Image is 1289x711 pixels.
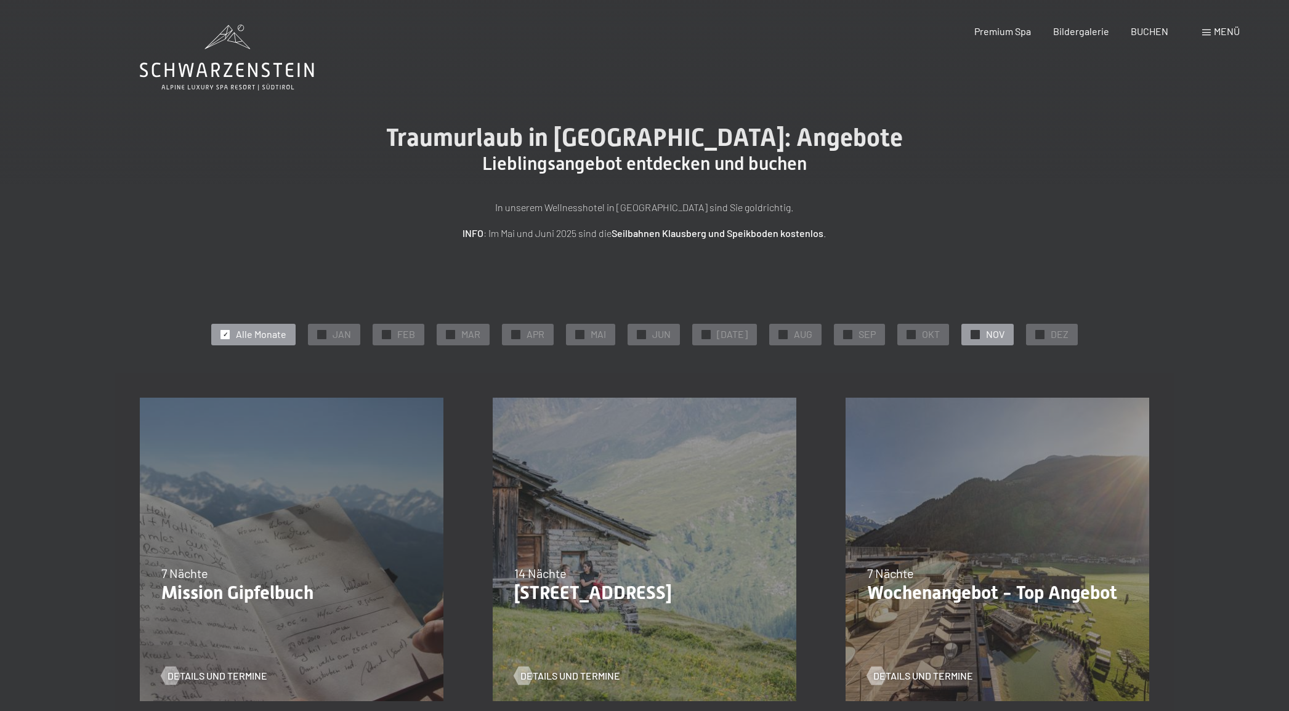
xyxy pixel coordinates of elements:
[973,330,978,339] span: ✓
[591,327,606,341] span: MAI
[514,330,519,339] span: ✓
[337,199,953,215] p: In unserem Wellnesshotel in [GEOGRAPHIC_DATA] sind Sie goldrichtig.
[386,123,903,152] span: Traumurlaub in [GEOGRAPHIC_DATA]: Angebote
[1051,327,1069,341] span: DEZ
[236,327,286,341] span: Alle Monate
[161,669,267,683] a: Details und Termine
[527,327,544,341] span: APR
[1214,25,1240,37] span: Menü
[909,330,914,339] span: ✓
[986,327,1004,341] span: NOV
[867,566,914,580] span: 7 Nächte
[717,327,748,341] span: [DATE]
[514,566,567,580] span: 14 Nächte
[922,327,940,341] span: OKT
[1131,25,1168,37] a: BUCHEN
[168,669,267,683] span: Details und Termine
[333,327,351,341] span: JAN
[612,227,823,239] strong: Seilbahnen Klausberg und Speikboden kostenlos
[223,330,228,339] span: ✓
[859,327,876,341] span: SEP
[482,153,807,174] span: Lieblingsangebot entdecken und buchen
[867,669,973,683] a: Details und Termine
[448,330,453,339] span: ✓
[652,327,671,341] span: JUN
[463,227,483,239] strong: INFO
[578,330,583,339] span: ✓
[514,582,775,604] p: [STREET_ADDRESS]
[704,330,709,339] span: ✓
[1053,25,1109,37] a: Bildergalerie
[781,330,786,339] span: ✓
[794,327,812,341] span: AUG
[397,327,415,341] span: FEB
[514,669,620,683] a: Details und Termine
[639,330,644,339] span: ✓
[384,330,389,339] span: ✓
[1038,330,1043,339] span: ✓
[846,330,851,339] span: ✓
[520,669,620,683] span: Details und Termine
[161,582,422,604] p: Mission Gipfelbuch
[873,669,973,683] span: Details und Termine
[867,582,1128,604] p: Wochenangebot - Top Angebot
[461,327,480,341] span: MAR
[161,566,208,580] span: 7 Nächte
[320,330,325,339] span: ✓
[974,25,1031,37] a: Premium Spa
[337,225,953,241] p: : Im Mai und Juni 2025 sind die .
